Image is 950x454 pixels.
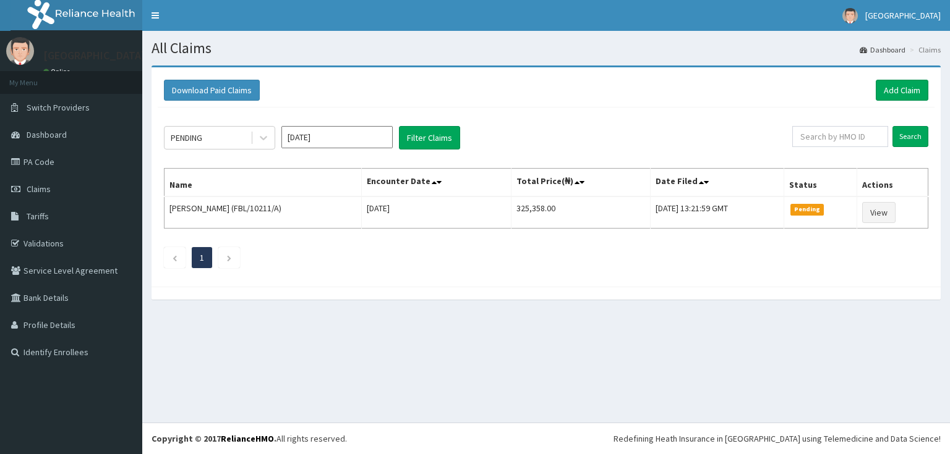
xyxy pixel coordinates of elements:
img: User Image [6,37,34,65]
li: Claims [907,44,941,55]
td: 325,358.00 [511,196,650,229]
th: Total Price(₦) [511,169,650,197]
h1: All Claims [152,40,941,56]
span: Dashboard [27,129,67,140]
th: Name [165,169,362,197]
a: Dashboard [860,44,905,55]
span: [GEOGRAPHIC_DATA] [865,10,941,21]
a: Add Claim [876,80,928,101]
input: Search by HMO ID [792,126,888,147]
footer: All rights reserved. [142,422,950,454]
span: Tariffs [27,211,49,222]
th: Encounter Date [362,169,511,197]
a: View [862,202,896,223]
strong: Copyright © 2017 . [152,433,276,444]
div: PENDING [171,132,202,144]
span: Pending [790,204,824,215]
th: Status [784,169,857,197]
a: Online [43,67,73,76]
a: Previous page [172,252,178,263]
p: [GEOGRAPHIC_DATA] [43,50,145,61]
td: [DATE] [362,196,511,229]
input: Search [892,126,928,147]
a: Page 1 is your current page [200,252,204,263]
button: Filter Claims [399,126,460,149]
th: Actions [857,169,928,197]
td: [PERSON_NAME] (FBL/10211/A) [165,196,362,229]
div: Redefining Heath Insurance in [GEOGRAPHIC_DATA] using Telemedicine and Data Science! [614,432,941,445]
th: Date Filed [650,169,784,197]
button: Download Paid Claims [164,80,260,101]
span: Switch Providers [27,102,90,113]
a: RelianceHMO [221,433,274,444]
span: Claims [27,183,51,195]
a: Next page [226,252,232,263]
img: User Image [842,8,858,23]
input: Select Month and Year [281,126,393,148]
td: [DATE] 13:21:59 GMT [650,196,784,229]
